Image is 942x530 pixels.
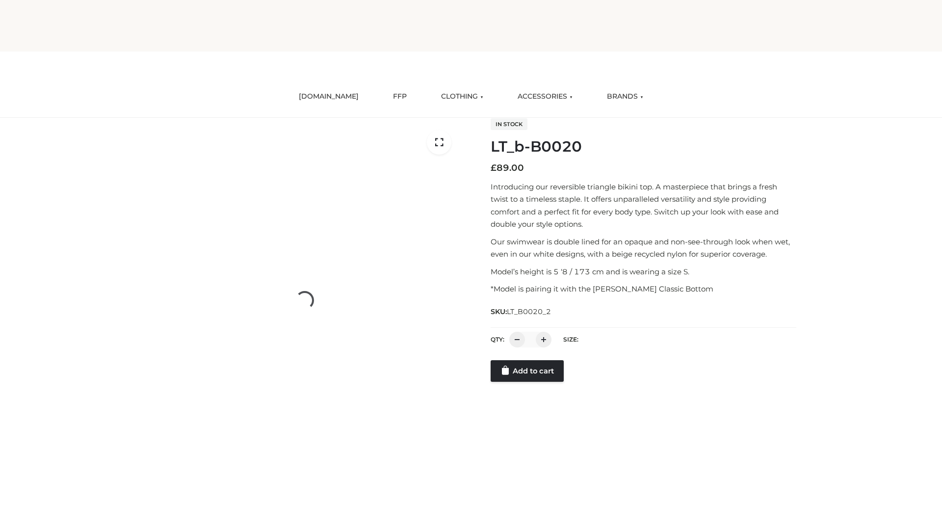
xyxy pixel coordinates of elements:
a: BRANDS [600,86,651,107]
span: £ [491,162,497,173]
p: Model’s height is 5 ‘8 / 173 cm and is wearing a size S. [491,265,796,278]
p: Our swimwear is double lined for an opaque and non-see-through look when wet, even in our white d... [491,236,796,261]
span: LT_B0020_2 [507,307,551,316]
a: CLOTHING [434,86,491,107]
label: Size: [563,336,578,343]
h1: LT_b-B0020 [491,138,796,156]
span: In stock [491,118,527,130]
a: FFP [386,86,414,107]
p: Introducing our reversible triangle bikini top. A masterpiece that brings a fresh twist to a time... [491,181,796,231]
bdi: 89.00 [491,162,524,173]
span: SKU: [491,306,552,318]
label: QTY: [491,336,504,343]
a: Add to cart [491,360,564,382]
a: [DOMAIN_NAME] [291,86,366,107]
a: ACCESSORIES [510,86,580,107]
p: *Model is pairing it with the [PERSON_NAME] Classic Bottom [491,283,796,295]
